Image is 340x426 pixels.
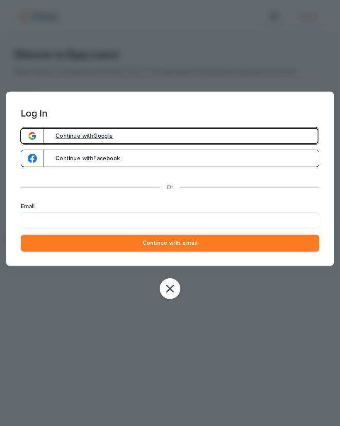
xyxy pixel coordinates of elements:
[167,182,173,192] p: Or
[21,202,319,210] label: Email
[160,278,180,299] button: Close
[47,133,113,139] span: Continue with Google
[28,131,37,141] img: google-logo
[21,212,319,229] input: Email Address
[28,154,37,163] img: google-logo
[21,127,319,145] a: google-logoContinue withGoogle
[21,234,319,251] button: Continue with email
[47,156,120,161] span: Continue with Facebook
[21,91,319,119] h3: Log In
[21,150,319,167] a: google-logoContinue withFacebook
